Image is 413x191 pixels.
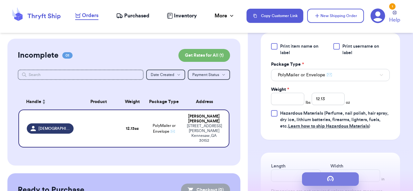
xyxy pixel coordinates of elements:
[192,73,219,77] span: Payment Status
[153,124,176,133] span: PolyMailer or Envelope ✉️
[215,12,235,20] div: More
[187,124,221,143] div: [STREET_ADDRESS][PERSON_NAME] Kennesaw , GA 30152
[389,3,396,10] div: 1
[151,73,174,77] span: Date Created
[280,43,329,56] span: Print item name on label
[18,50,58,61] h2: Incomplete
[389,16,400,24] span: Help
[77,94,120,110] th: Product
[167,12,197,20] a: Inventory
[75,12,98,20] a: Orders
[307,9,364,23] button: New Shipping Order
[271,61,304,68] label: Package Type
[18,70,144,80] input: Search
[271,86,289,93] label: Weight
[247,9,303,23] button: Copy Customer Link
[174,12,197,20] span: Inventory
[82,12,98,19] span: Orders
[346,100,350,105] span: oz
[126,127,139,130] strong: 12.13 oz
[178,49,230,62] button: Get Rates for All (1)
[187,114,221,124] div: [PERSON_NAME] [PERSON_NAME]
[288,124,369,129] a: Learn how to ship Hazardous Materials
[342,43,390,56] span: Print username on label
[271,163,286,169] label: Length
[26,99,41,105] span: Handle
[188,70,230,80] button: Payment Status
[116,12,149,20] a: Purchased
[38,126,70,131] span: [DEMOGRAPHIC_DATA]
[370,8,385,23] a: 1
[183,94,229,110] th: Address
[41,98,46,106] button: Sort ascending
[271,69,390,81] button: PolyMailer or Envelope ✉️
[280,111,323,116] span: Hazardous Materials
[146,70,185,80] button: Date Created
[306,100,310,105] span: lbs
[278,72,332,78] span: PolyMailer or Envelope ✉️
[389,11,400,24] a: Help
[145,94,183,110] th: Package Type
[124,12,149,20] span: Purchased
[120,94,145,110] th: Weight
[280,111,388,129] span: (Perfume, nail polish, hair spray, dry ice, lithium batteries, firearms, lighters, fuels, etc. )
[330,163,343,169] label: Width
[62,52,73,59] span: 01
